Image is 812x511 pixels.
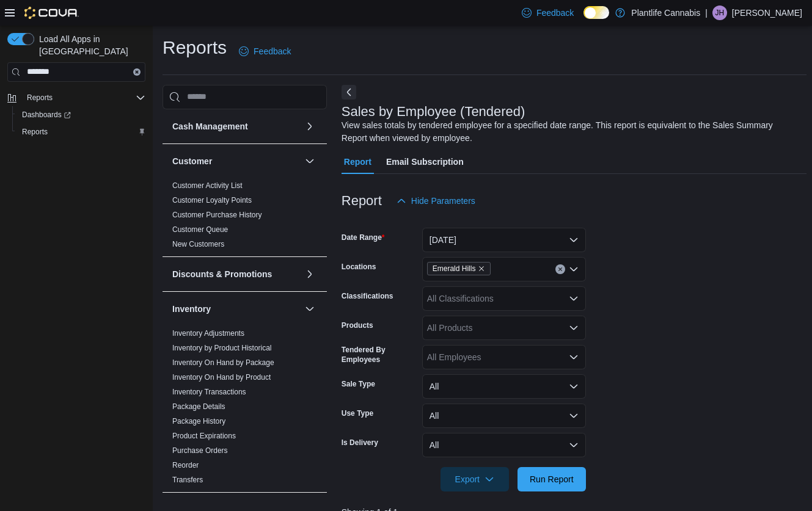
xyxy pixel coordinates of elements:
button: All [422,374,586,399]
a: Customer Queue [172,225,228,234]
a: Feedback [234,39,296,63]
span: Customer Activity List [172,181,243,190]
span: Inventory On Hand by Package [172,358,274,368]
button: Export [441,467,509,491]
a: Inventory Adjustments [172,329,244,338]
span: Emerald Hills [433,263,476,275]
button: Clear input [133,68,141,76]
a: Feedback [517,1,579,25]
a: Customer Purchase History [172,211,262,219]
a: Purchase Orders [172,446,228,455]
h3: Customer [172,155,212,167]
label: Use Type [342,408,373,418]
button: Discounts & Promotions [302,267,317,281]
a: Product Expirations [172,432,236,440]
p: [PERSON_NAME] [732,5,802,20]
span: New Customers [172,239,224,249]
h3: Inventory [172,303,211,315]
button: Clear input [555,264,565,274]
p: | [705,5,708,20]
a: Inventory Transactions [172,388,246,396]
h1: Reports [163,35,227,60]
button: Inventory [172,303,300,315]
span: Hide Parameters [411,195,475,207]
span: Dashboards [22,110,71,120]
button: Customer [172,155,300,167]
label: Sale Type [342,379,375,389]
span: Inventory by Product Historical [172,343,272,353]
span: Customer Queue [172,225,228,234]
label: Tendered By Employees [342,345,417,364]
label: Products [342,321,373,330]
button: Open list of options [569,264,579,274]
h3: Discounts & Promotions [172,268,272,280]
a: Package Details [172,402,225,411]
div: View sales totals by tendered employee for a specified date range. This report is equivalent to t... [342,119,801,145]
a: Dashboards [17,107,76,122]
input: Dark Mode [583,6,609,19]
span: JH [715,5,725,20]
span: Dark Mode [583,19,584,20]
button: Remove Emerald Hills from selection in this group [478,265,485,272]
button: Reports [2,89,150,106]
span: Reports [17,125,145,139]
a: Inventory by Product Historical [172,344,272,352]
a: Reports [17,125,53,139]
div: Jodi Hamilton [712,5,727,20]
label: Classifications [342,291,393,301]
button: Inventory [302,302,317,316]
button: Reports [22,90,57,105]
button: Open list of options [569,352,579,362]
span: Reports [22,90,145,105]
button: Customer [302,154,317,169]
button: Reports [12,123,150,140]
button: Hide Parameters [392,189,480,213]
div: Customer [163,178,327,256]
span: Feedback [536,7,574,19]
a: Customer Activity List [172,181,243,190]
span: Package Details [172,402,225,411]
h3: Cash Management [172,120,248,132]
label: Date Range [342,233,385,242]
span: Export [448,467,502,491]
button: Next [342,85,356,100]
span: Load All Apps in [GEOGRAPHIC_DATA] [34,33,145,57]
h3: Sales by Employee (Tendered) [342,104,525,119]
span: Transfers [172,475,203,485]
span: Product Expirations [172,431,236,441]
span: Purchase Orders [172,446,228,455]
div: Inventory [163,326,327,492]
span: Email Subscription [386,150,464,174]
a: Transfers [172,476,203,484]
button: All [422,404,586,428]
label: Locations [342,262,376,272]
button: All [422,433,586,457]
button: Open list of options [569,323,579,333]
span: Feedback [254,45,291,57]
button: [DATE] [422,228,586,252]
button: Cash Management [172,120,300,132]
button: Discounts & Promotions [172,268,300,280]
span: Dashboards [17,107,145,122]
a: Dashboards [12,106,150,123]
a: Inventory On Hand by Product [172,373,271,382]
span: Run Report [530,473,574,485]
p: Plantlife Cannabis [631,5,700,20]
span: Reports [27,93,53,103]
button: Open list of options [569,294,579,303]
label: Is Delivery [342,438,378,448]
span: Inventory Transactions [172,387,246,397]
nav: Complex example [7,84,145,172]
img: Cova [24,7,79,19]
button: Run Report [518,467,586,491]
a: Reorder [172,461,199,469]
h3: Report [342,194,382,208]
a: Customer Loyalty Points [172,196,252,205]
a: Package History [172,417,225,426]
a: Inventory On Hand by Package [172,358,274,367]
span: Emerald Hills [427,262,491,275]
span: Customer Loyalty Points [172,195,252,205]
